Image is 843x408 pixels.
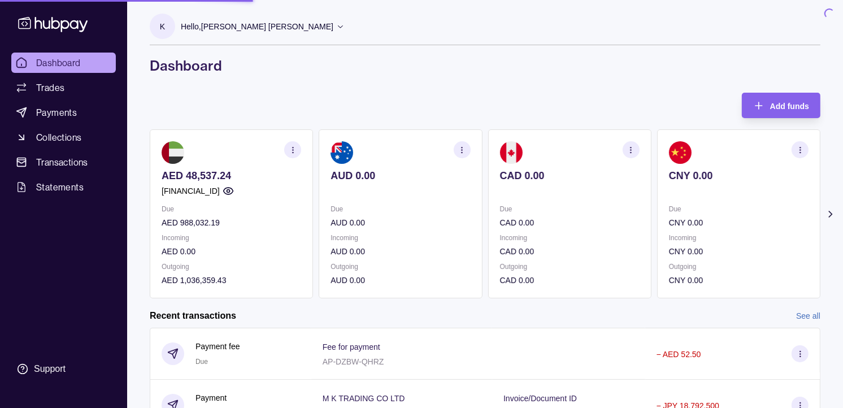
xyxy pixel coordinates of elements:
[160,20,165,33] p: K
[11,177,116,197] a: Statements
[669,245,809,258] p: CNY 0.00
[331,274,470,287] p: AUD 0.00
[11,357,116,381] a: Support
[323,342,380,351] p: Fee for payment
[36,81,64,94] span: Trades
[331,261,470,273] p: Outgoing
[323,357,384,366] p: AP-DZBW-QHRZ
[669,274,809,287] p: CNY 0.00
[331,245,470,258] p: AUD 0.00
[162,245,301,258] p: AED 0.00
[500,261,640,273] p: Outgoing
[162,216,301,229] p: AED 988,032.19
[669,170,809,182] p: CNY 0.00
[162,261,301,273] p: Outgoing
[195,392,227,404] p: Payment
[669,141,692,164] img: cn
[770,102,809,111] span: Add funds
[36,56,81,70] span: Dashboard
[162,232,301,244] p: Incoming
[503,394,577,403] p: Invoice/Document ID
[195,340,240,353] p: Payment fee
[331,141,353,164] img: au
[162,203,301,215] p: Due
[34,363,66,375] div: Support
[500,141,523,164] img: ca
[331,170,470,182] p: AUD 0.00
[500,203,640,215] p: Due
[657,350,701,359] p: − AED 52.50
[181,20,333,33] p: Hello, [PERSON_NAME] [PERSON_NAME]
[500,245,640,258] p: CAD 0.00
[150,57,820,75] h1: Dashboard
[742,93,820,118] button: Add funds
[36,180,84,194] span: Statements
[11,102,116,123] a: Payments
[162,170,301,182] p: AED 48,537.24
[500,170,640,182] p: CAD 0.00
[195,358,208,366] span: Due
[669,232,809,244] p: Incoming
[669,261,809,273] p: Outgoing
[11,152,116,172] a: Transactions
[323,394,405,403] p: M K TRADING CO LTD
[36,131,81,144] span: Collections
[36,106,77,119] span: Payments
[162,141,184,164] img: ae
[11,77,116,98] a: Trades
[11,53,116,73] a: Dashboard
[162,274,301,287] p: AED 1,036,359.43
[796,310,820,322] a: See all
[36,155,88,169] span: Transactions
[11,127,116,147] a: Collections
[500,232,640,244] p: Incoming
[669,203,809,215] p: Due
[162,185,220,197] p: [FINANCIAL_ID]
[331,203,470,215] p: Due
[669,216,809,229] p: CNY 0.00
[150,310,236,322] h2: Recent transactions
[500,216,640,229] p: CAD 0.00
[500,274,640,287] p: CAD 0.00
[331,216,470,229] p: AUD 0.00
[331,232,470,244] p: Incoming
